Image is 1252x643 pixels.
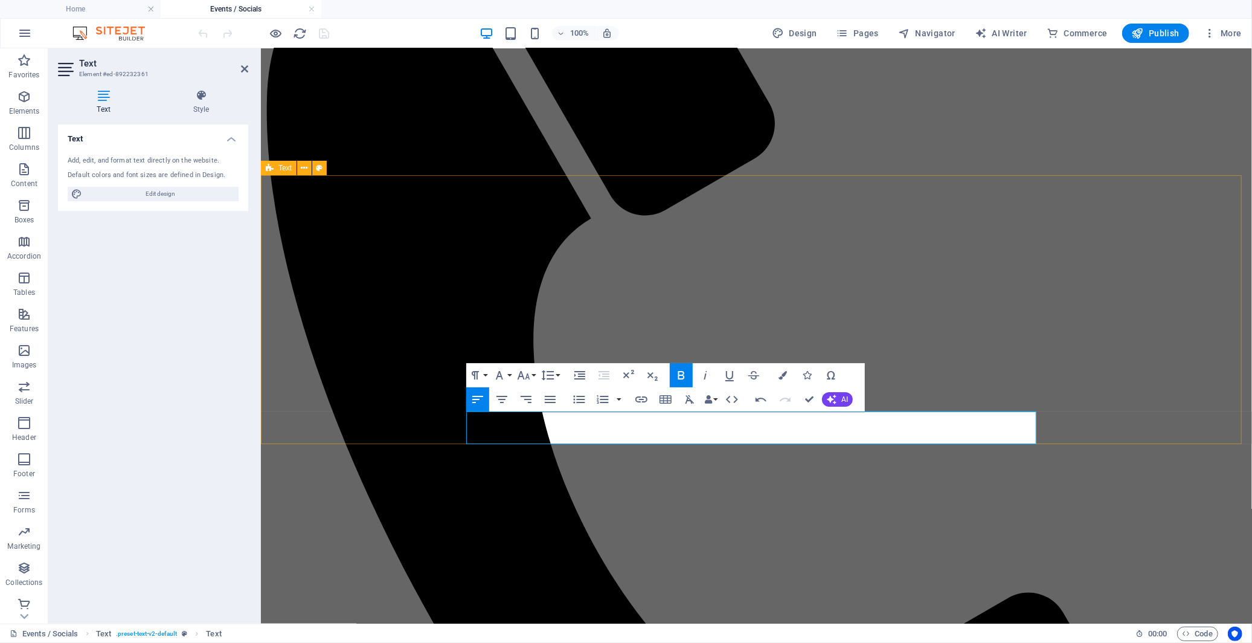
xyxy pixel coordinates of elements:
button: Data Bindings [702,387,719,412]
button: Pages [832,24,884,43]
button: Align Right [515,387,538,412]
span: Publish [1132,27,1180,39]
p: Footer [13,469,35,479]
p: Accordion [7,251,41,261]
i: This element is a customizable preset [182,630,187,637]
button: Align Left [466,387,489,412]
span: 00 00 [1148,627,1167,641]
a: Click to cancel selection. Double-click to open Pages [10,627,79,641]
button: Increase Indent [568,363,591,387]
button: AI Writer [970,24,1032,43]
button: HTML [721,387,743,412]
button: Clear Formatting [678,387,701,412]
div: Design (Ctrl+Alt+Y) [767,24,822,43]
button: Ordered List [591,387,614,412]
button: Bold (Ctrl+B) [670,363,693,387]
button: Confirm (Ctrl+⏎) [798,387,821,412]
p: Features [10,324,39,334]
button: Line Height [539,363,562,387]
button: Align Justify [539,387,562,412]
span: Text [278,164,292,172]
span: Edit design [86,187,235,201]
button: Insert Table [654,387,677,412]
button: Commerce [1042,24,1112,43]
i: On resize automatically adjust zoom level to fit chosen device. [602,28,612,39]
button: Ordered List [614,387,624,412]
button: Click here to leave preview mode and continue editing [269,26,283,40]
button: Redo (Ctrl+Shift+Z) [774,387,797,412]
p: Columns [9,143,39,152]
button: Usercentrics [1228,627,1242,641]
span: Pages [836,27,879,39]
button: Underline (Ctrl+U) [718,363,741,387]
button: Edit design [68,187,239,201]
button: Icons [795,363,818,387]
button: Align Center [490,387,513,412]
button: Insert Link [630,387,653,412]
img: Editor Logo [69,26,160,40]
span: Navigator [898,27,955,39]
p: Elements [9,106,40,116]
button: Undo (Ctrl+Z) [750,387,772,412]
button: Design [767,24,822,43]
button: Strikethrough [742,363,765,387]
p: Favorites [8,70,39,80]
div: Default colors and font sizes are defined in Design. [68,170,239,181]
button: Navigator [893,24,960,43]
h4: Style [154,89,248,115]
p: Marketing [7,541,40,551]
span: AI Writer [975,27,1027,39]
span: Commerce [1047,27,1108,39]
p: Content [11,179,37,189]
span: More [1204,27,1242,39]
button: Publish [1122,24,1189,43]
p: Forms [13,505,35,515]
div: Add, edit, and format text directly on the website. [68,156,239,166]
span: AI [841,396,848,403]
button: Paragraph Format [466,363,489,387]
span: Click to select. Double-click to edit [96,627,111,641]
nav: breadcrumb [96,627,222,641]
button: AI [822,392,853,407]
span: Code [1183,627,1213,641]
button: Superscript [617,363,640,387]
i: Reload page [294,27,307,40]
p: Images [12,360,37,370]
h6: Session time [1135,627,1167,641]
button: Font Size [515,363,538,387]
button: Font Family [490,363,513,387]
h4: Events / Socials [161,2,321,16]
h4: Text [58,89,154,115]
button: Special Characters [820,363,843,387]
h2: Text [79,58,248,69]
h6: 100% [570,26,589,40]
button: Subscript [641,363,664,387]
span: : [1157,629,1158,638]
button: Decrease Indent [592,363,615,387]
span: Click to select. Double-click to edit [206,627,221,641]
button: Unordered List [568,387,591,412]
p: Tables [13,288,35,297]
span: . preset-text-v2-default [116,627,177,641]
button: 100% [552,26,595,40]
span: Design [772,27,817,39]
button: Code [1177,627,1218,641]
button: More [1199,24,1247,43]
button: Italic (Ctrl+I) [694,363,717,387]
p: Header [12,433,36,442]
button: Colors [771,363,794,387]
p: Collections [5,578,42,587]
h4: Text [58,124,248,146]
button: reload [293,26,307,40]
p: Boxes [14,215,34,225]
h3: Element #ed-892232361 [79,69,224,80]
p: Slider [15,396,34,406]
